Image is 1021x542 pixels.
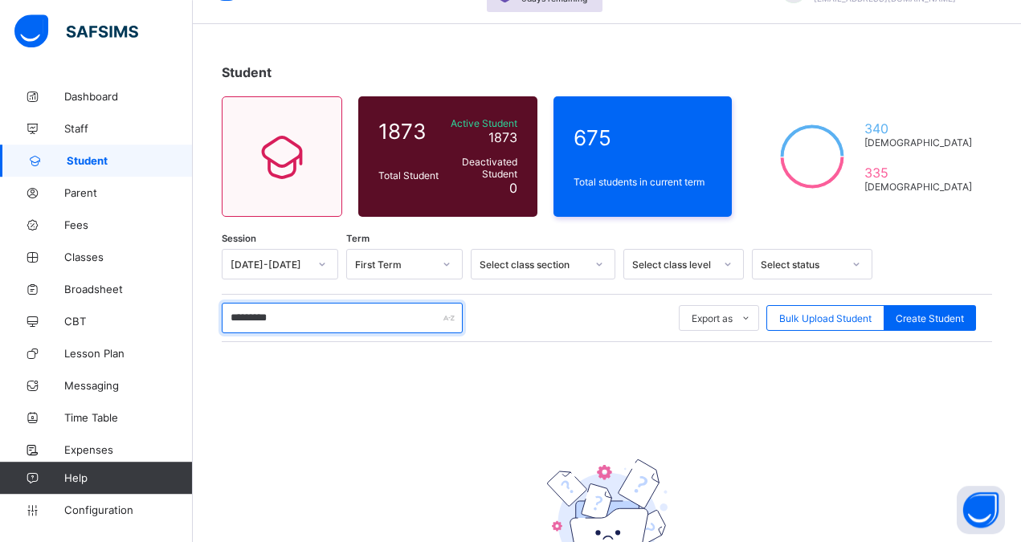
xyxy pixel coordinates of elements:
[447,156,517,180] span: Deactivated Student
[64,411,193,424] span: Time Table
[574,125,713,150] span: 675
[509,180,517,196] span: 0
[378,119,439,144] span: 1873
[761,259,843,271] div: Select status
[779,312,872,324] span: Bulk Upload Student
[346,233,370,244] span: Term
[480,259,586,271] div: Select class section
[574,176,713,188] span: Total students in current term
[692,312,733,324] span: Export as
[864,137,972,149] span: [DEMOGRAPHIC_DATA]
[864,120,972,137] span: 340
[447,117,517,129] span: Active Student
[64,218,193,231] span: Fees
[355,259,433,271] div: First Term
[864,181,972,193] span: [DEMOGRAPHIC_DATA]
[64,186,193,199] span: Parent
[64,347,193,360] span: Lesson Plan
[957,486,1005,534] button: Open asap
[64,503,192,516] span: Configuration
[64,471,192,484] span: Help
[64,251,193,263] span: Classes
[64,443,193,456] span: Expenses
[374,165,443,185] div: Total Student
[488,129,517,145] span: 1873
[67,154,193,167] span: Student
[896,312,964,324] span: Create Student
[64,122,193,135] span: Staff
[864,165,972,181] span: 335
[14,14,138,48] img: safsims
[64,379,193,392] span: Messaging
[231,259,308,271] div: [DATE]-[DATE]
[64,283,193,295] span: Broadsheet
[64,90,193,103] span: Dashboard
[222,233,256,244] span: Session
[64,315,193,328] span: CBT
[222,64,272,80] span: Student
[632,259,714,271] div: Select class level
